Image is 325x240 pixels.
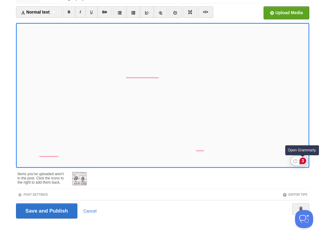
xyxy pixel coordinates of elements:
[16,203,77,218] input: Save and Publish
[85,6,98,18] a: U
[21,10,50,14] span: Normal text
[102,10,107,14] del: Str
[83,208,97,213] a: Cancel
[18,193,48,196] a: Post Settings
[75,6,85,18] a: I
[295,210,313,228] iframe: Help Scout Beacon - Open
[63,6,75,18] a: B
[188,10,192,14] img: pagebreak-icon.png
[18,169,66,184] div: Items you've uploaded aren't in the post. Click the icons to the right to add them back.
[72,172,87,186] img: thumb_Bliss.jpg
[97,6,112,18] a: Str
[198,6,213,18] a: </>
[282,193,307,196] a: Editor Tips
